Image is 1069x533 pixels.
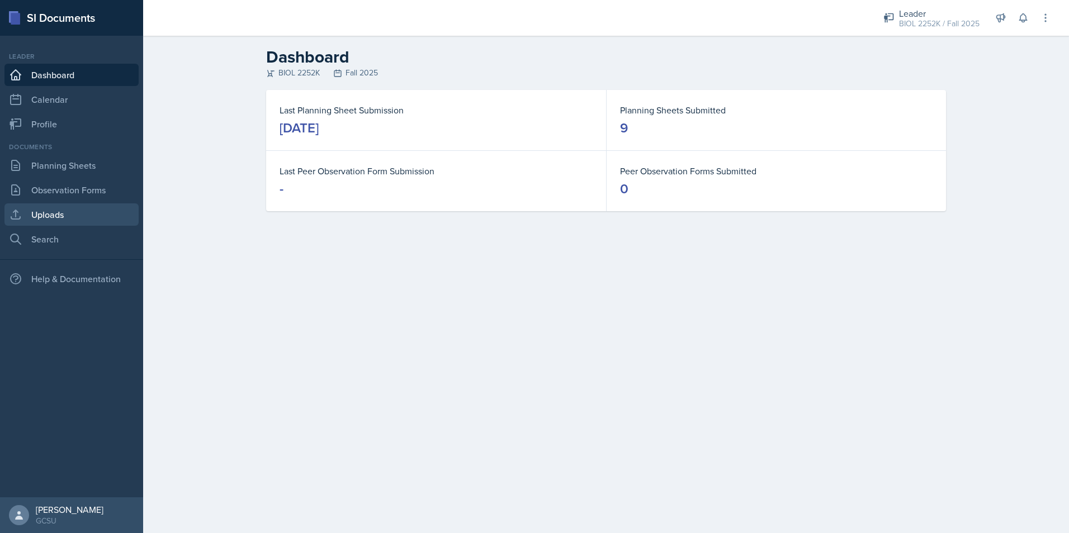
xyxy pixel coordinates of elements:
[280,103,593,117] dt: Last Planning Sheet Submission
[4,64,139,86] a: Dashboard
[620,119,628,137] div: 9
[620,180,628,198] div: 0
[4,179,139,201] a: Observation Forms
[280,180,283,198] div: -
[4,142,139,152] div: Documents
[620,103,933,117] dt: Planning Sheets Submitted
[36,504,103,515] div: [PERSON_NAME]
[280,119,319,137] div: [DATE]
[899,7,980,20] div: Leader
[4,113,139,135] a: Profile
[266,47,946,67] h2: Dashboard
[899,18,980,30] div: BIOL 2252K / Fall 2025
[4,203,139,226] a: Uploads
[4,51,139,61] div: Leader
[620,164,933,178] dt: Peer Observation Forms Submitted
[280,164,593,178] dt: Last Peer Observation Form Submission
[36,515,103,526] div: GCSU
[4,268,139,290] div: Help & Documentation
[4,228,139,250] a: Search
[266,67,946,79] div: BIOL 2252K Fall 2025
[4,88,139,111] a: Calendar
[4,154,139,177] a: Planning Sheets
